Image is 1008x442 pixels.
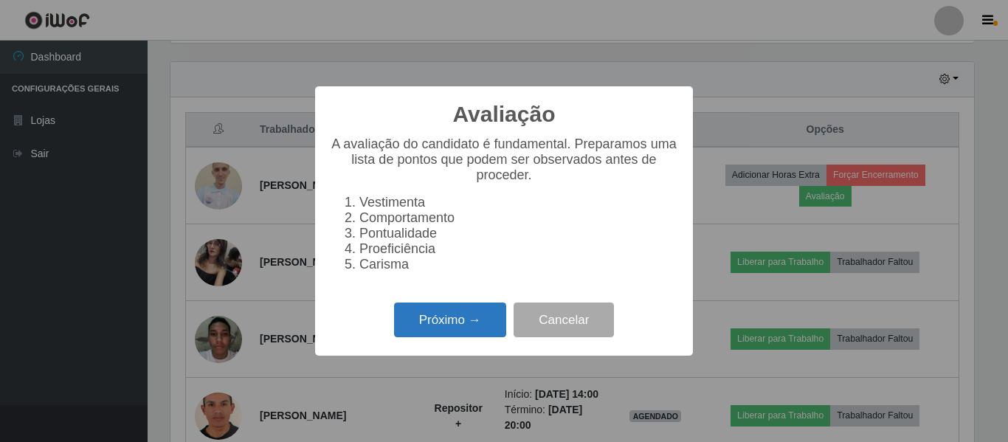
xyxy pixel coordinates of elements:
[359,257,678,272] li: Carisma
[514,303,614,337] button: Cancelar
[394,303,506,337] button: Próximo →
[330,137,678,183] p: A avaliação do candidato é fundamental. Preparamos uma lista de pontos que podem ser observados a...
[359,210,678,226] li: Comportamento
[359,241,678,257] li: Proeficiência
[359,195,678,210] li: Vestimenta
[359,226,678,241] li: Pontualidade
[453,101,556,128] h2: Avaliação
